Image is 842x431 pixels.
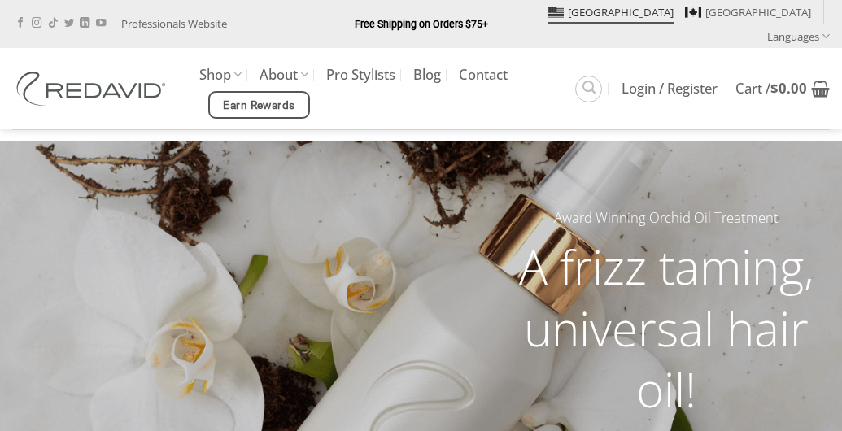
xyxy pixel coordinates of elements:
a: Blog [413,60,441,89]
a: Follow on Instagram [32,18,41,29]
a: Languages [767,24,830,48]
bdi: 0.00 [770,79,807,98]
strong: Free Shipping on Orders $75+ [355,18,488,30]
a: Follow on LinkedIn [80,18,89,29]
a: Professionals Website [121,11,227,37]
span: Cart / [735,82,807,95]
h5: Award Winning Orchid Oil Treatment [504,207,830,229]
a: Shop [199,59,242,90]
span: $ [770,79,779,98]
a: Pro Stylists [326,60,395,89]
a: View cart [735,71,830,107]
a: Contact [459,60,508,89]
a: About [260,59,308,90]
a: Search [575,76,602,102]
a: Follow on YouTube [96,18,106,29]
a: Login / Register [622,74,718,103]
a: Follow on TikTok [48,18,58,29]
img: REDAVID Salon Products | United States [12,72,175,106]
a: Follow on Twitter [64,18,74,29]
span: Earn Rewards [223,97,294,115]
a: Earn Rewards [208,91,310,119]
span: Login / Register [622,82,718,95]
a: Follow on Facebook [15,18,25,29]
h2: A frizz taming, universal hair oil! [504,236,830,420]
